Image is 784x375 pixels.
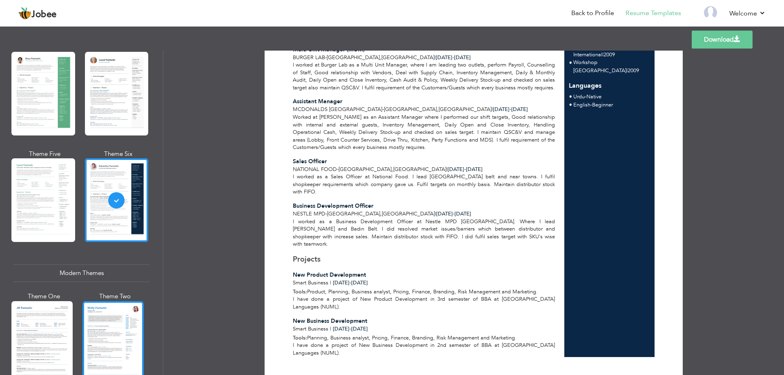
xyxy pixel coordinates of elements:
span: - [337,166,339,173]
div: Worked at [PERSON_NAME] as an Assistant Manager where I performed our shift targets, Good relatio... [288,113,560,151]
span: [GEOGRAPHIC_DATA] [384,106,437,113]
span: [DATE] [436,54,454,61]
span: , [380,210,382,217]
span: [GEOGRAPHIC_DATA] [327,54,380,61]
span: | [330,325,331,333]
span: [GEOGRAPHIC_DATA] [327,210,380,217]
div: Theme Six [87,150,150,158]
span: [DATE] [448,166,466,173]
span: - [325,54,327,61]
span: [DATE] [448,166,483,173]
span: Assistant Manager [293,98,342,105]
div: I worked at Burger Lab as a Multi Unit Manager, where I am leading two outlets, perform Payroll, ... [288,61,560,91]
span: | [626,67,628,74]
span: | [602,51,604,58]
span: New Business Development [293,317,367,325]
span: National Food [293,166,337,173]
span: Tools: [293,334,307,342]
span: - [585,93,586,100]
span: Tools: [293,288,307,295]
span: | [434,54,436,61]
span: Projects [293,254,321,264]
span: - [350,325,351,333]
span: - [350,279,351,286]
span: Sales Officer [293,158,327,165]
span: Jobee [31,10,57,19]
div: Theme One [13,292,74,301]
span: [DATE] [493,106,511,113]
span: Nestle MPD [293,210,325,217]
span: Product, Planning, Business analyst, Pricing, Finance, Branding, Risk Management and Marketing. [307,288,538,295]
span: , [380,54,381,61]
span: Smart Business [293,325,328,333]
a: Back to Profile [571,9,614,18]
span: - [510,106,511,113]
span: [DATE] [493,106,528,113]
span: [DATE] [436,210,471,217]
span: - [452,54,454,61]
span: Burger Lab [293,54,325,61]
span: Business Development Officer [293,202,373,210]
a: Resume Templates [626,9,681,18]
span: Languages [569,75,601,91]
span: Urdu [573,93,585,100]
span: [DATE] [DATE] [333,325,368,333]
img: jobee.io [18,7,31,20]
span: , [392,166,393,173]
span: [GEOGRAPHIC_DATA] [393,166,446,173]
span: | [492,106,493,113]
img: Profile Img [704,6,717,19]
div: Theme Two [84,292,145,301]
span: - [590,101,592,109]
div: Theme Five [13,150,77,158]
span: English [573,101,590,109]
li: Beginner [573,101,613,109]
span: [GEOGRAPHIC_DATA] [439,106,492,113]
span: Workshop [573,59,597,66]
span: [DATE] [DATE] [333,279,368,286]
span: Multi Unit Manager (MUM) [293,46,365,53]
div: Modern Themes [13,264,150,282]
span: - [453,210,454,217]
span: [DATE] [436,54,471,61]
span: Smart Business [293,279,328,286]
span: | [435,210,436,217]
span: | [446,166,448,173]
span: - [382,106,384,113]
span: [GEOGRAPHIC_DATA] [381,54,434,61]
span: - [464,166,466,173]
span: | [330,279,331,286]
span: , [437,106,439,113]
div: I worked as a Business Development Officer at Nestle MPD [GEOGRAPHIC_DATA]. Where I lead [PERSON_... [288,218,560,248]
span: McDonalds [GEOGRAPHIC_DATA] [293,106,382,113]
a: Welcome [729,9,766,18]
p: Junior Chamber of International 2009 [573,43,650,59]
p: [GEOGRAPHIC_DATA] 2009 [573,67,650,75]
li: Native [573,93,601,101]
span: Planning, Business analyst, Pricing, Finance, Branding, Risk Management and Marketing. [307,334,517,342]
div: I have done a project of New Business Development in 2nd semester of BBA at [GEOGRAPHIC_DATA] Lan... [288,342,560,357]
a: Jobee [18,7,57,20]
span: - [325,210,327,217]
div: I have done a project of New Product Development in 3rd semester of BBA at [GEOGRAPHIC_DATA] Lang... [288,295,560,311]
span: [GEOGRAPHIC_DATA] [382,210,435,217]
span: New Product Development [293,271,366,279]
div: I worked as a Sales Officer at National Food. I lead [GEOGRAPHIC_DATA] belt and near towns. I ful... [288,173,560,196]
a: Download [692,31,753,49]
span: [DATE] [436,210,454,217]
span: [GEOGRAPHIC_DATA] [339,166,392,173]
